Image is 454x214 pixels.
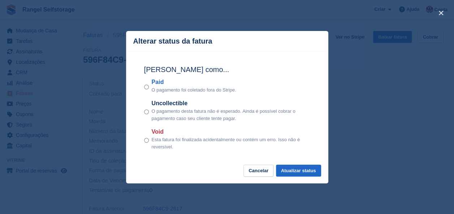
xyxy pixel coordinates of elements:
[152,136,310,150] p: Esta fatura foi finalizada acidentalmente ou contém um erro. Isso não é reversível.
[133,37,212,45] p: Alterar status da fatura
[144,64,310,75] h2: [PERSON_NAME] como...
[152,128,310,136] label: Void
[152,78,236,86] label: Paid
[152,108,310,122] p: O pagamento desta fatura não é esperado. Ainda é possível cobrar o pagamento caso seu cliente ten...
[276,165,321,177] button: Atualizar status
[152,99,310,108] label: Uncollectible
[152,86,236,94] p: O pagamento foi coletado fora do Stripe.
[243,165,273,177] button: Cancelar
[435,7,447,19] button: close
